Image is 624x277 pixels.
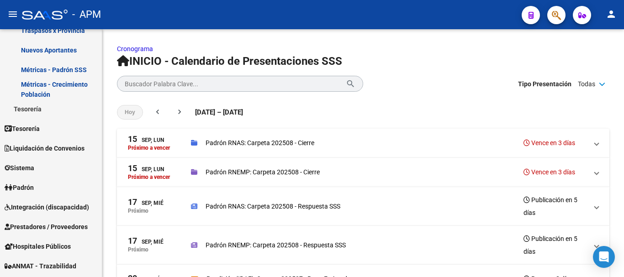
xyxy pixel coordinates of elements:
[5,163,34,173] span: Sistema
[206,138,314,148] p: Padrón RNAS: Carpeta 202508 - Cierre
[128,174,170,180] p: Próximo a vencer
[128,164,137,172] span: 15
[524,193,587,219] h3: Publicación en 5 días
[5,241,71,251] span: Hospitales Públicos
[518,79,571,89] span: Tipo Presentación
[206,201,340,211] p: Padrón RNAS: Carpeta 202508 - Respuesta SSS
[346,78,355,89] mat-icon: search
[5,124,40,134] span: Tesorería
[72,5,101,25] span: - APM
[195,107,243,117] span: [DATE] – [DATE]
[128,198,164,208] div: Sep, Mié
[117,226,609,265] mat-expansion-panel-header: 17Sep, MiéPróximoPadrón RNEMP: Carpeta 202508 - Respuesta SSSPublicación en 5 días
[5,183,34,193] span: Padrón
[128,145,170,151] p: Próximo a vencer
[128,237,164,246] div: Sep, Mié
[606,9,617,20] mat-icon: person
[5,261,76,271] span: ANMAT - Trazabilidad
[524,232,587,258] h3: Publicación en 5 días
[5,222,88,232] span: Prestadores / Proveedores
[593,246,615,268] div: Open Intercom Messenger
[206,167,320,177] p: Padrón RNEMP: Carpeta 202508 - Cierre
[128,135,164,145] div: Sep, Lun
[117,187,609,226] mat-expansion-panel-header: 17Sep, MiéPróximoPadrón RNAS: Carpeta 202508 - Respuesta SSSPublicación en 5 días
[128,208,148,214] p: Próximo
[128,198,137,206] span: 17
[117,105,143,120] button: Hoy
[524,136,575,149] h3: Vence en 3 días
[128,246,148,253] p: Próximo
[153,107,162,116] mat-icon: chevron_left
[117,55,342,68] span: INICIO - Calendario de Presentaciones SSS
[524,166,575,178] h3: Vence en 3 días
[117,129,609,158] mat-expansion-panel-header: 15Sep, LunPróximo a vencerPadrón RNAS: Carpeta 202508 - CierreVence en 3 días
[128,164,164,174] div: Sep, Lun
[175,107,184,116] mat-icon: chevron_right
[5,143,85,153] span: Liquidación de Convenios
[117,45,153,52] a: Cronograma
[128,237,137,245] span: 17
[206,240,346,250] p: Padrón RNEMP: Carpeta 202508 - Respuesta SSS
[578,79,595,89] span: Todas
[128,135,137,143] span: 15
[7,9,18,20] mat-icon: menu
[5,202,89,212] span: Integración (discapacidad)
[117,158,609,187] mat-expansion-panel-header: 15Sep, LunPróximo a vencerPadrón RNEMP: Carpeta 202508 - CierreVence en 3 días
